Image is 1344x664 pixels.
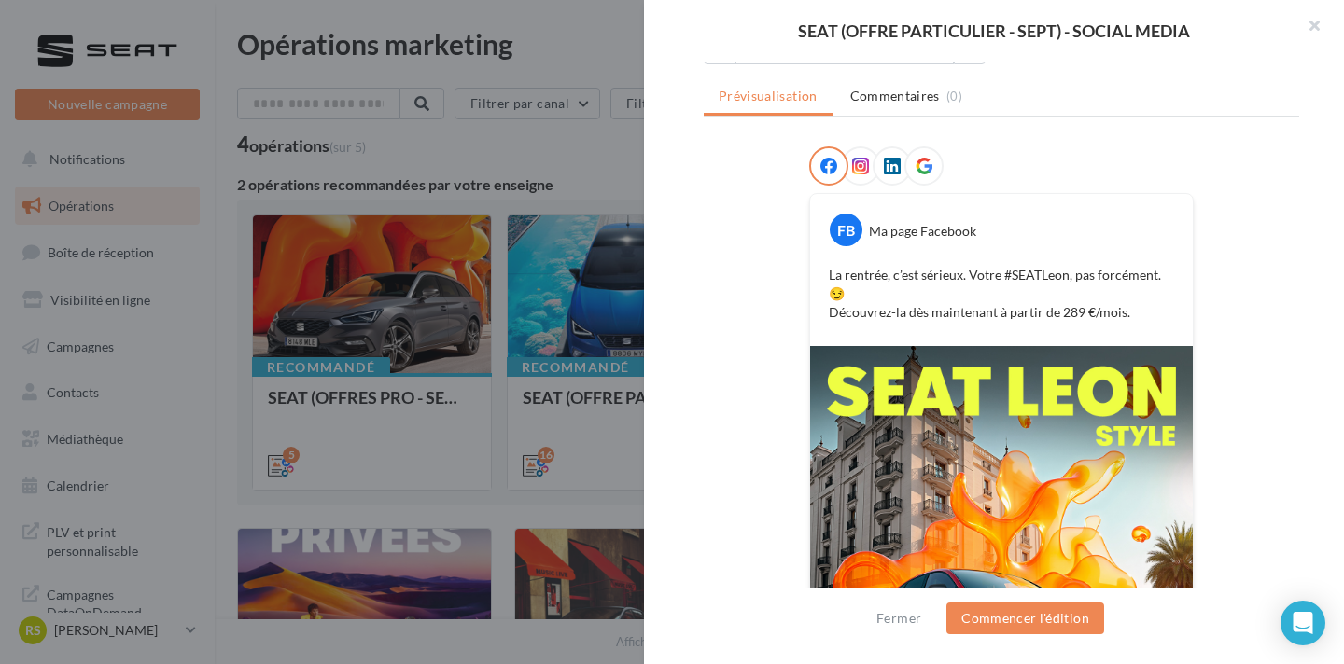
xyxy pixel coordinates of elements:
[674,22,1314,39] div: SEAT (OFFRE PARTICULIER - SEPT) - SOCIAL MEDIA
[830,214,862,246] div: FB
[946,602,1104,634] button: Commencer l'édition
[829,266,1174,322] p: La rentrée, c’est sérieux. Votre #SEATLeon, pas forcément. 😏 Découvrez-la dès maintenant à partir...
[946,89,962,104] span: (0)
[869,222,976,241] div: Ma page Facebook
[850,87,940,105] span: Commentaires
[1281,601,1325,645] div: Open Intercom Messenger
[869,607,929,629] button: Fermer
